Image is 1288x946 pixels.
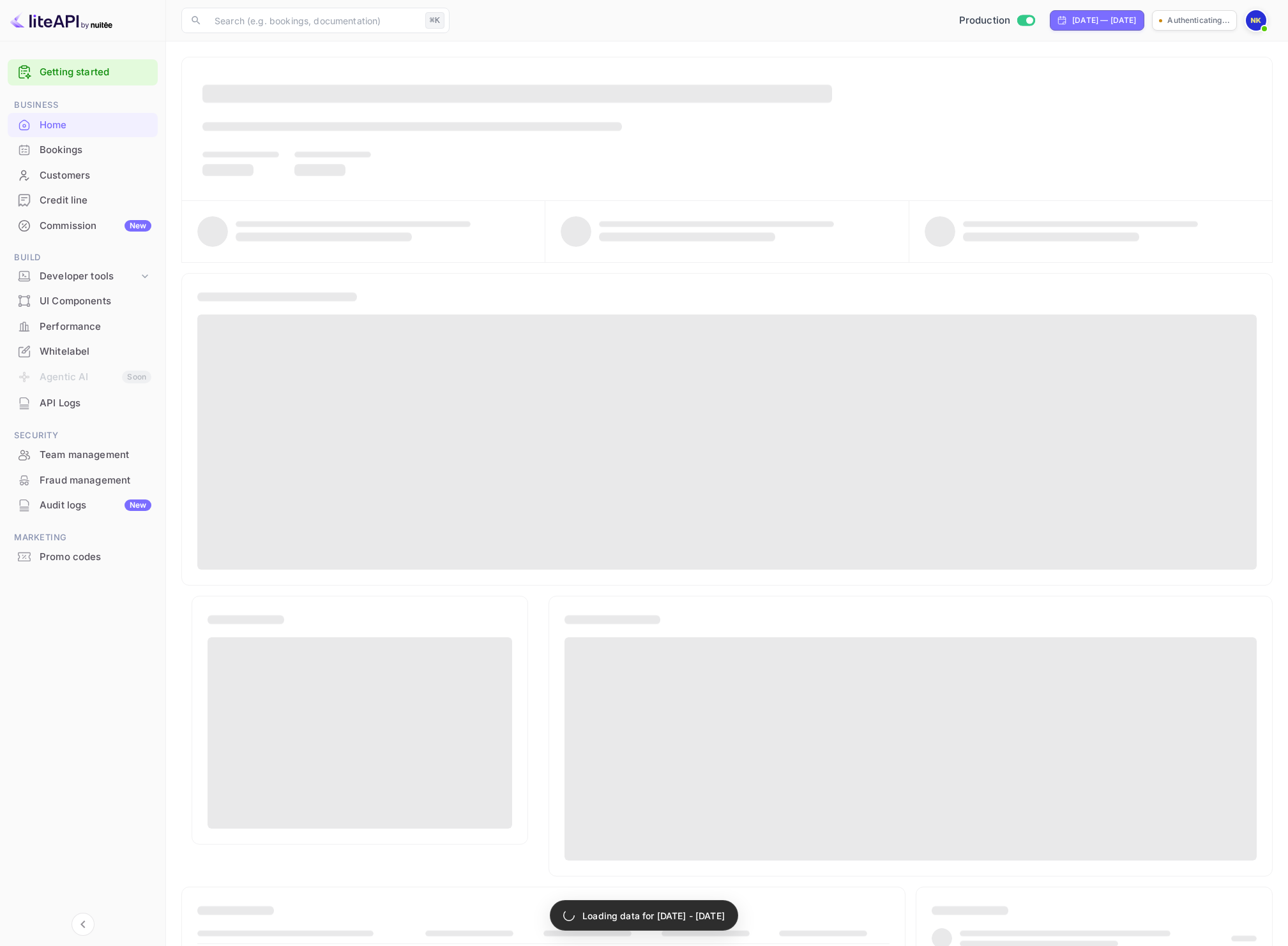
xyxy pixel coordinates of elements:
[40,550,151,565] div: Promo codes
[8,468,158,492] a: Fraud management
[8,138,158,161] a: Bookings
[40,448,151,462] div: Team management
[959,13,1011,28] span: Production
[8,493,158,518] div: Audit logsNew
[8,314,158,339] div: Performance
[8,443,158,466] a: Team management
[8,251,158,265] span: Build
[582,909,725,922] p: Loading data for [DATE] - [DATE]
[40,498,151,513] div: Audit logs
[8,289,158,314] div: UI Components
[8,138,158,163] div: Bookings
[1246,10,1266,31] img: Nikolas Kampas
[8,289,158,313] a: UI Components
[72,913,95,936] button: Collapse navigation
[954,13,1040,28] div: Switch to Sandbox mode
[8,314,158,338] a: Performance
[8,59,158,85] div: Getting started
[40,168,151,183] div: Customers
[8,265,158,288] div: Developer tools
[1167,15,1230,26] p: Authenticating...
[40,294,151,309] div: UI Components
[8,113,158,137] a: Home
[8,339,158,364] div: Whitelabel
[40,320,151,334] div: Performance
[8,188,158,212] a: Credit line
[8,163,158,187] a: Customers
[207,8,420,33] input: Search (e.g. bookings, documentation)
[8,468,158,493] div: Fraud management
[8,545,158,570] div: Promo codes
[8,339,158,363] a: Whitelabel
[8,429,158,443] span: Security
[40,219,151,233] div: Commission
[8,163,158,188] div: Customers
[8,188,158,213] div: Credit line
[8,214,158,239] div: CommissionNew
[40,396,151,411] div: API Logs
[40,193,151,208] div: Credit line
[40,65,151,80] a: Getting started
[40,344,151,359] div: Whitelabel
[40,143,151,158] div: Bookings
[40,473,151,488] div: Fraud management
[8,493,158,517] a: Audit logsNew
[10,10,112,31] img: LiteAPI logo
[125,220,151,232] div: New
[1072,15,1136,26] div: [DATE] — [DATE]
[8,545,158,568] a: Promo codes
[8,443,158,468] div: Team management
[125,499,151,511] div: New
[8,531,158,545] span: Marketing
[8,214,158,237] a: CommissionNew
[8,391,158,416] div: API Logs
[425,12,444,29] div: ⌘K
[40,118,151,133] div: Home
[40,269,139,284] div: Developer tools
[8,391,158,415] a: API Logs
[8,98,158,112] span: Business
[8,113,158,138] div: Home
